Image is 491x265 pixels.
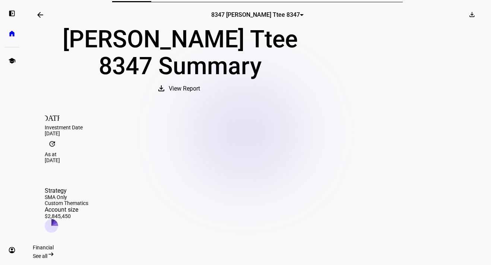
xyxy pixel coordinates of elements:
[45,213,88,219] div: $2,845,450
[33,26,327,80] div: [PERSON_NAME] Ttee 8347 Summary
[468,11,476,18] mat-icon: download
[33,253,47,259] span: See all
[169,80,200,98] span: View Report
[45,157,470,163] div: [DATE]
[45,200,88,206] div: Custom Thematics
[45,110,60,124] mat-icon: [DATE]
[157,84,166,93] mat-icon: download
[36,10,45,19] mat-icon: arrow_backwards
[8,57,16,64] eth-mat-symbol: school
[8,30,16,37] eth-mat-symbol: home
[45,124,470,130] div: Investment Date
[45,151,470,157] div: As at
[45,194,88,200] div: SMA Only
[47,250,55,258] mat-icon: arrow_right_alt
[45,206,88,213] div: Account size
[8,10,16,17] eth-mat-symbol: left_panel_open
[45,130,470,136] div: [DATE]
[45,187,88,194] div: Strategy
[33,245,482,250] div: Financial
[4,26,19,41] a: home
[149,80,210,98] button: View Report
[211,11,300,18] span: 8347 [PERSON_NAME] Ttee 8347
[45,136,60,151] mat-icon: update
[8,246,16,254] eth-mat-symbol: account_circle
